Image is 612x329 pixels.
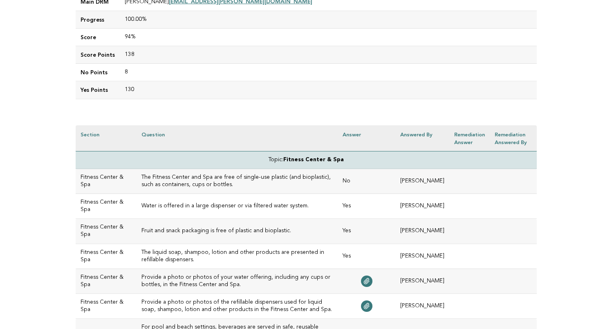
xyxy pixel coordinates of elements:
h3: The Fitness Center and Spa are free of single-use plastic (and bioplastic), such as containers, c... [141,174,333,189]
td: Yes Points [76,81,120,99]
td: [PERSON_NAME] [395,269,449,293]
strong: Fitness Center & Spa [283,157,344,162]
th: Remediation Answer [449,125,490,151]
td: Yes [338,219,395,244]
td: Fitness Center & Spa [76,293,137,318]
td: 130 [120,81,537,99]
td: 100.00% [120,11,537,29]
td: No Points [76,64,120,81]
th: Question [137,125,338,151]
td: Score [76,29,120,46]
h3: Provide a photo or photos of the refillable dispensers used for liquid soap, shampoo, lotion and ... [141,299,333,313]
td: Fitness Center & Spa [76,194,137,219]
th: Remediation Answered by [490,125,536,151]
td: Fitness Center & Spa [76,244,137,269]
th: Section [76,125,137,151]
td: [PERSON_NAME] [395,194,449,219]
th: Answer [338,125,395,151]
td: Fitness Center & Spa [76,219,137,244]
td: Progress [76,11,120,29]
h3: Fruit and snack packaging is free of plastic and bioplastic. [141,227,333,235]
td: 138 [120,46,537,64]
h3: Provide a photo or photos of your water offering, including any cups or bottles, in the Fitness C... [141,274,333,289]
td: Fitness Center & Spa [76,269,137,293]
td: [PERSON_NAME] [395,244,449,269]
td: Yes [338,194,395,219]
td: Yes [338,244,395,269]
td: [PERSON_NAME] [395,219,449,244]
td: Score Points [76,46,120,64]
td: No [338,169,395,194]
th: Answered by [395,125,449,151]
td: Topic: [76,151,537,169]
td: [PERSON_NAME] [395,293,449,318]
h3: Water is offered in a large dispenser or via filtered water system. [141,202,333,210]
td: 8 [120,64,537,81]
td: Fitness Center & Spa [76,169,137,194]
td: [PERSON_NAME] [395,169,449,194]
h3: The liquid soap, shampoo, lotion and other products are presented in refillable dispensers. [141,249,333,264]
td: 94% [120,29,537,46]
